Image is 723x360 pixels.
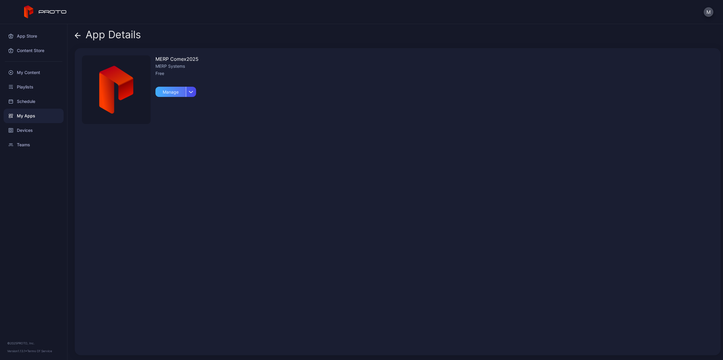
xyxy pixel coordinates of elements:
div: Free [155,70,199,77]
a: Terms Of Service [27,349,52,353]
div: Manage [155,87,186,97]
a: App Store [4,29,64,43]
a: My Apps [4,109,64,123]
button: Manage [155,84,196,97]
div: MERP Systems [155,63,199,70]
a: Playlists [4,80,64,94]
button: M [704,7,713,17]
div: © 2025 PROTO, Inc. [7,341,60,346]
a: Schedule [4,94,64,109]
a: Teams [4,138,64,152]
a: My Content [4,65,64,80]
a: Content Store [4,43,64,58]
span: Version 1.13.1 • [7,349,27,353]
a: Devices [4,123,64,138]
div: App Details [75,29,141,43]
div: MERP Comex2025 [155,55,199,63]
